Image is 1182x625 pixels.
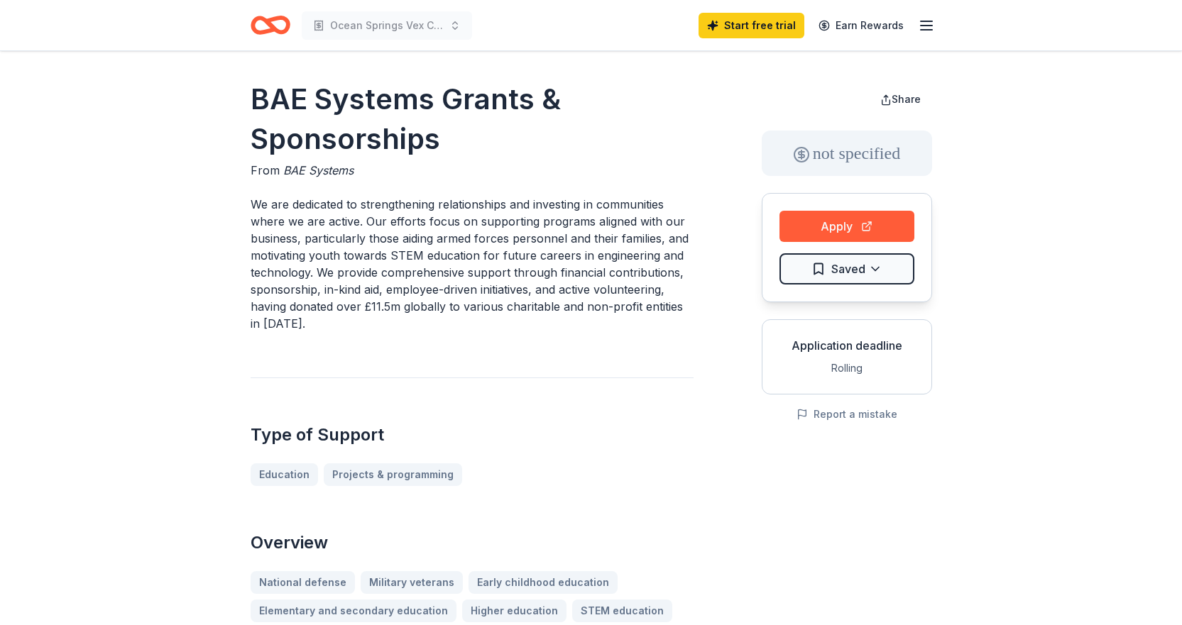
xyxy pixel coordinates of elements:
span: Ocean Springs Vex Club [330,17,444,34]
div: Rolling [774,360,920,377]
h1: BAE Systems Grants & Sponsorships [251,79,694,159]
span: BAE Systems [283,163,354,177]
span: Saved [831,260,865,278]
a: Education [251,463,318,486]
button: Share [869,85,932,114]
button: Report a mistake [797,406,897,423]
button: Ocean Springs Vex Club [302,11,472,40]
p: We are dedicated to strengthening relationships and investing in communities where we are active.... [251,196,694,332]
a: Start free trial [699,13,804,38]
button: Apply [779,211,914,242]
h2: Type of Support [251,424,694,446]
div: not specified [762,131,932,176]
div: Application deadline [774,337,920,354]
button: Saved [779,253,914,284]
a: Home [251,9,290,42]
h2: Overview [251,531,694,554]
div: From [251,162,694,179]
a: Earn Rewards [810,13,912,38]
span: Share [892,93,921,105]
a: Projects & programming [324,463,462,486]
